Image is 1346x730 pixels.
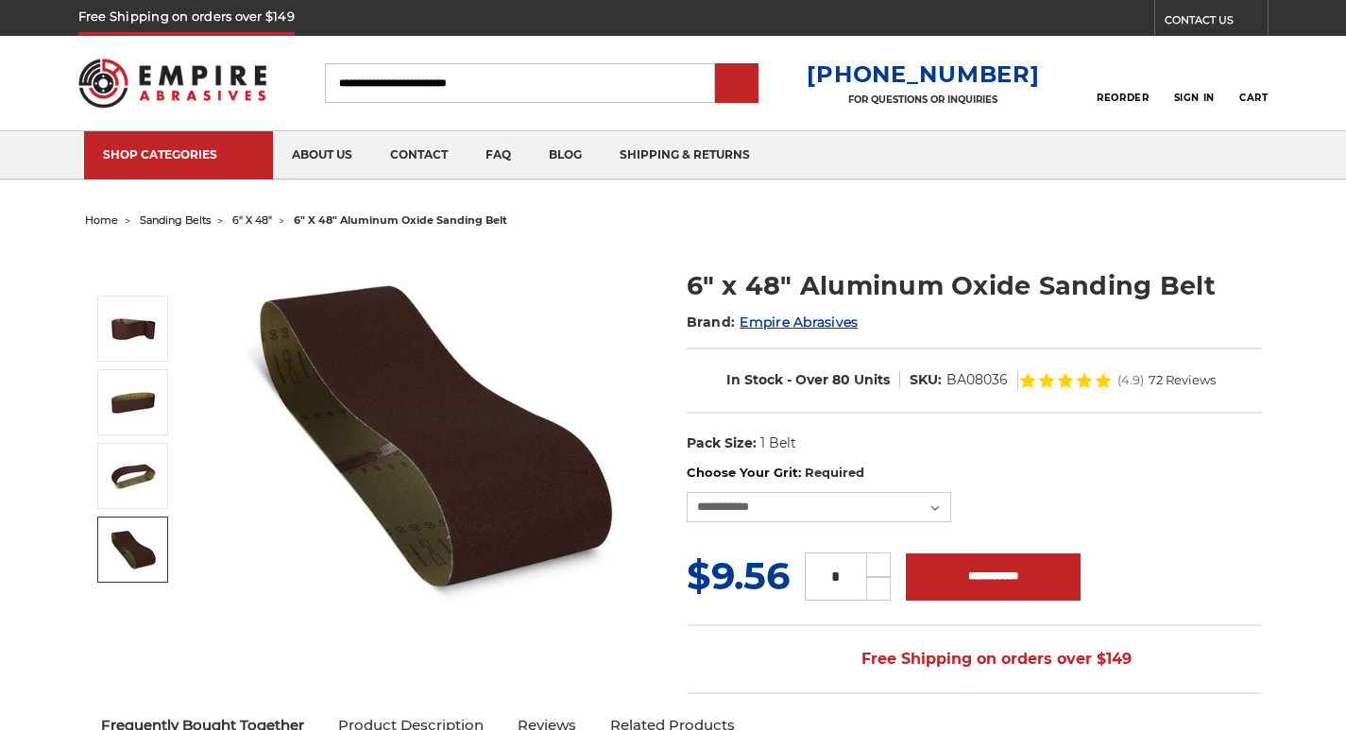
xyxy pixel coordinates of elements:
[807,60,1039,88] a: [PHONE_NUMBER]
[110,379,157,426] img: 6" x 48" AOX Sanding Belt
[110,526,157,573] img: 6" x 48" Sanding Belt - AOX
[1174,92,1215,104] span: Sign In
[1097,92,1149,104] span: Reorder
[946,370,1008,390] dd: BA08036
[687,552,790,599] span: $9.56
[530,131,601,179] a: blog
[247,247,624,625] img: 6" x 48" Aluminum Oxide Sanding Belt
[718,65,756,103] input: Submit
[110,305,157,352] img: 6" x 48" Aluminum Oxide Sanding Belt
[85,213,118,227] a: home
[371,131,467,179] a: contact
[787,371,828,388] span: - Over
[726,371,783,388] span: In Stock
[805,465,864,480] small: Required
[807,93,1039,106] p: FOR QUESTIONS OR INQUIRIES
[110,452,157,500] img: 6" x 48" Sanding Belt - Aluminum Oxide
[760,433,796,453] dd: 1 Belt
[1239,62,1268,104] a: Cart
[1117,374,1144,386] span: (4.9)
[687,267,1262,304] h1: 6" x 48" Aluminum Oxide Sanding Belt
[140,213,211,227] a: sanding belts
[1239,92,1268,104] span: Cart
[103,147,254,161] div: SHOP CATEGORIES
[111,586,157,627] button: Next
[467,131,530,179] a: faq
[687,433,757,453] dt: Pack Size:
[294,213,507,227] span: 6" x 48" aluminum oxide sanding belt
[816,640,1132,678] span: Free Shipping on orders over $149
[78,46,267,120] img: Empire Abrasives
[111,255,157,296] button: Previous
[740,314,858,331] a: Empire Abrasives
[687,464,1262,483] label: Choose Your Grit:
[1165,9,1268,36] a: CONTACT US
[232,213,272,227] a: 6" x 48"
[1149,374,1216,386] span: 72 Reviews
[854,371,890,388] span: Units
[687,314,736,331] span: Brand:
[273,131,371,179] a: about us
[1097,62,1149,103] a: Reorder
[601,131,769,179] a: shipping & returns
[910,370,942,390] dt: SKU:
[832,371,850,388] span: 80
